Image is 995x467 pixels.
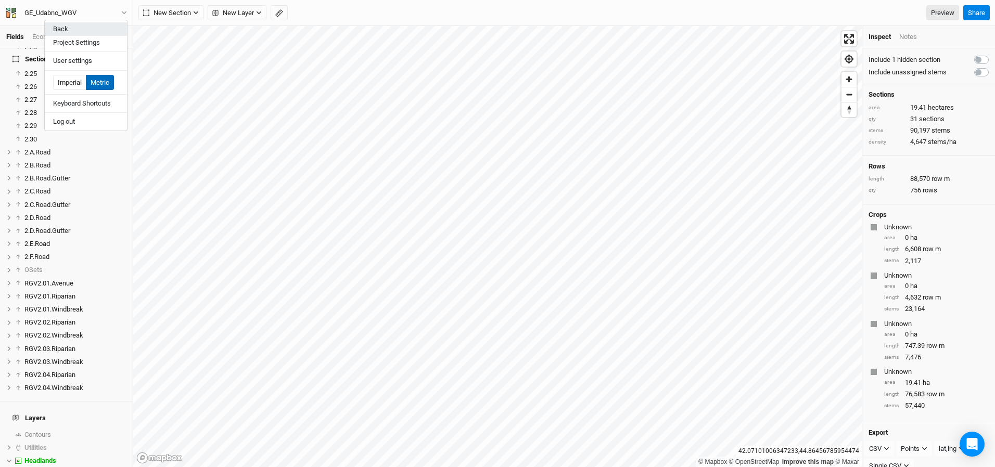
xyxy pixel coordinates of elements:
[53,75,86,90] button: Imperial
[24,70,37,77] span: 2.25
[208,5,266,21] button: New Layer
[24,279,73,287] span: RGV2.01.Avenue
[896,441,932,457] button: Points
[143,8,191,18] span: New Section
[841,31,857,46] button: Enter fullscreen
[884,330,989,339] div: 0
[24,96,126,104] div: 2.27
[24,227,70,235] span: 2.D.Road.Gutter
[919,114,945,124] span: sections
[24,279,126,288] div: RGV2.01.Avenue
[884,234,900,242] div: area
[869,68,947,77] label: Include unassigned stems
[24,135,126,144] div: 2.30
[841,72,857,87] button: Zoom in
[24,161,126,170] div: 2.B.Road
[86,75,114,90] button: Metric
[5,7,127,19] button: GE_Udabno_WGV
[841,87,857,102] button: Zoom out
[932,174,950,184] span: row m
[24,292,126,301] div: RGV2.01.Riparian
[24,8,76,18] div: GE_Udabno_WGV
[884,342,900,350] div: length
[24,266,43,274] span: OSets
[864,441,894,457] button: CSV
[45,22,127,36] button: Back
[884,367,987,377] div: Unknown
[24,214,126,222] div: 2.D.Road
[24,384,83,392] span: RGV2.04.Windbreak
[884,402,900,410] div: stems
[24,345,126,353] div: RGV2.03.Riparian
[841,51,857,67] button: Find my location
[869,162,989,171] h4: Rows
[963,5,990,21] button: Share
[884,341,989,351] div: 747.39
[24,227,126,235] div: 2.D.Road.Gutter
[24,240,126,248] div: 2.E.Road
[24,135,37,143] span: 2.30
[24,214,50,222] span: 2.D.Road
[24,431,51,438] span: Contours
[24,187,50,195] span: 2.C.Road
[869,126,989,135] div: 90,197
[24,122,37,129] span: 2.29
[884,281,989,291] div: 0
[24,384,126,392] div: RGV2.04.Windbreak
[884,294,900,302] div: length
[869,32,891,42] div: Inspect
[926,341,945,351] span: row m
[24,240,50,248] span: 2.E.Road
[869,127,905,135] div: stems
[901,444,920,454] div: Points
[884,331,900,339] div: area
[884,256,989,266] div: 2,117
[24,371,75,379] span: RGV2.04.Riparian
[729,458,780,465] a: OpenStreetMap
[884,391,900,398] div: length
[869,114,989,124] div: 31
[910,233,917,242] span: ha
[24,318,75,326] span: RGV2.02.Riparian
[899,32,917,42] div: Notes
[24,109,37,116] span: 2.28
[884,293,989,302] div: 4,632
[884,244,989,254] div: 6,608
[24,109,126,117] div: 2.28
[869,137,989,147] div: 4,647
[24,358,126,366] div: RGV2.03.Windbreak
[24,253,126,261] div: 2.F.Road
[835,458,859,465] a: Maxar
[24,331,83,339] span: RGV2.02.Windbreak
[923,186,937,195] span: rows
[24,444,47,451] span: Utilities
[698,458,727,465] a: Mapbox
[136,452,182,464] a: Mapbox logo
[869,444,882,454] div: CSV
[884,390,989,399] div: 76,583
[6,408,126,429] h4: Layers
[841,102,857,117] span: Reset bearing to north
[869,186,989,195] div: 756
[24,358,83,366] span: RGV2.03.Windbreak
[869,211,887,219] h4: Crops
[24,305,83,313] span: RGV2.01.Windbreak
[884,223,987,232] div: Unknown
[24,96,37,103] span: 2.27
[939,444,956,454] div: lat,lng
[24,83,37,90] span: 2.26
[133,26,862,467] canvas: Map
[24,148,126,157] div: 2.A.Road
[24,431,126,439] div: Contours
[884,401,989,410] div: 57,440
[24,331,126,340] div: RGV2.02.Windbreak
[24,148,50,156] span: 2.A.Road
[926,390,945,399] span: row m
[884,245,900,253] div: length
[884,353,989,362] div: 7,476
[884,354,900,361] div: stems
[910,330,917,339] span: ha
